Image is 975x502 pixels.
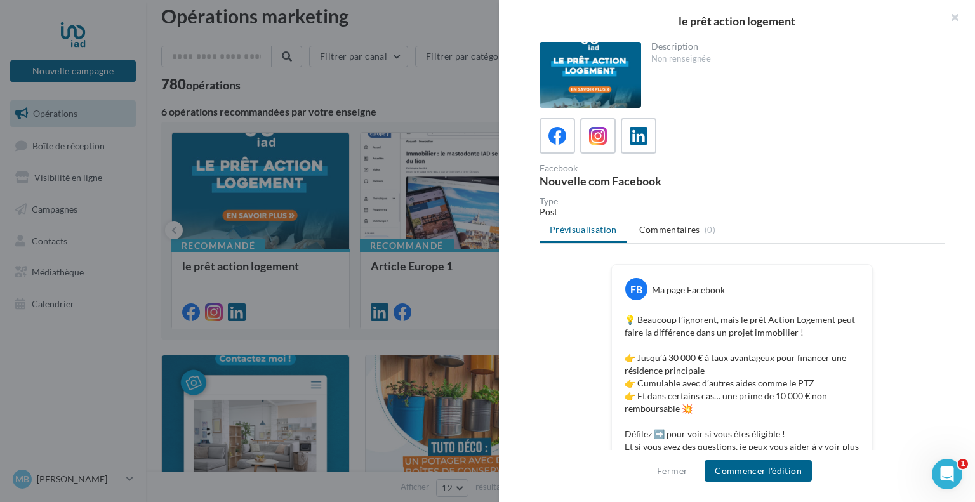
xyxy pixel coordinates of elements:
div: Type [540,197,945,206]
iframe: Intercom live chat [932,459,962,489]
div: Non renseignée [651,53,935,65]
span: (0) [705,225,715,235]
span: 1 [958,459,968,469]
p: 💡 Beaucoup l’ignorent, mais le prêt Action Logement peut faire la différence dans un projet immob... [625,314,859,479]
button: Fermer [652,463,693,479]
div: le prêt action logement [519,15,955,27]
div: Facebook [540,164,737,173]
button: Commencer l'édition [705,460,812,482]
div: Post [540,206,945,218]
div: Description [651,42,935,51]
span: Commentaires [639,223,700,236]
div: FB [625,278,647,300]
div: Nouvelle com Facebook [540,175,737,187]
div: Ma page Facebook [652,284,725,296]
